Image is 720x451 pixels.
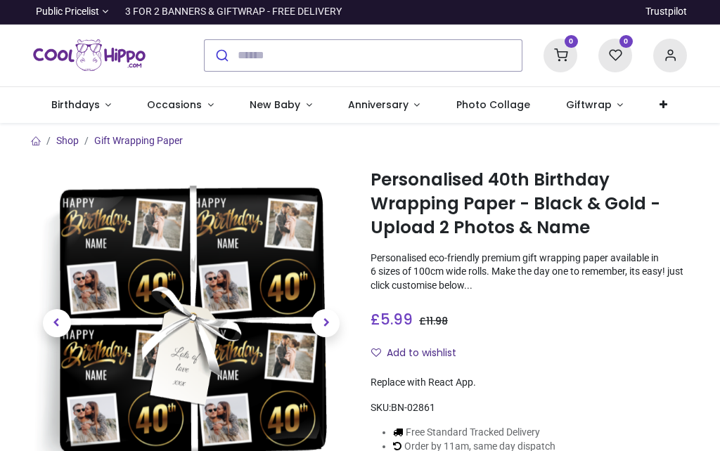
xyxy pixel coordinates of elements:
a: Public Pricelist [33,5,108,19]
span: Previous [43,309,71,337]
span: Public Pricelist [36,5,99,19]
span: Next [311,309,340,337]
a: New Baby [232,87,330,124]
span: Occasions [147,98,202,112]
a: 0 [544,48,577,60]
a: Gift Wrapping Paper [94,135,183,146]
div: SKU: [371,401,687,415]
button: Add to wishlistAdd to wishlist [371,341,468,365]
span: 11.98 [426,314,448,328]
a: Occasions [129,87,232,124]
span: Photo Collage [456,98,530,112]
li: Free Standard Tracked Delivery [393,426,590,440]
span: New Baby [250,98,300,112]
button: Submit [205,40,238,71]
sup: 0 [565,35,578,48]
span: £ [371,309,413,329]
p: Personalised eco-friendly premium gift wrapping paper available in 6 sizes of 100cm wide rolls. M... [371,251,687,293]
i: Add to wishlist [371,348,381,358]
span: Giftwrap [566,98,612,112]
span: Anniversary [348,98,409,112]
a: Birthdays [33,87,129,124]
div: 3 FOR 2 BANNERS & GIFTWRAP - FREE DELIVERY [125,5,342,19]
a: Previous [33,212,81,433]
span: BN-02861 [391,402,435,413]
a: Trustpilot [645,5,687,19]
img: Cool Hippo [33,36,146,75]
a: Next [302,212,350,433]
a: 0 [598,48,632,60]
span: £ [419,314,448,328]
sup: 0 [619,35,633,48]
a: Giftwrap [548,87,641,124]
a: Anniversary [330,87,438,124]
div: Replace with React App. [371,376,687,390]
span: Birthdays [51,98,100,112]
a: Logo of Cool Hippo [33,36,146,75]
h1: Personalised 40th Birthday Wrapping Paper - Black & Gold - Upload 2 Photos & Name [371,168,687,240]
a: Shop [56,135,79,146]
span: 5.99 [380,309,413,329]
